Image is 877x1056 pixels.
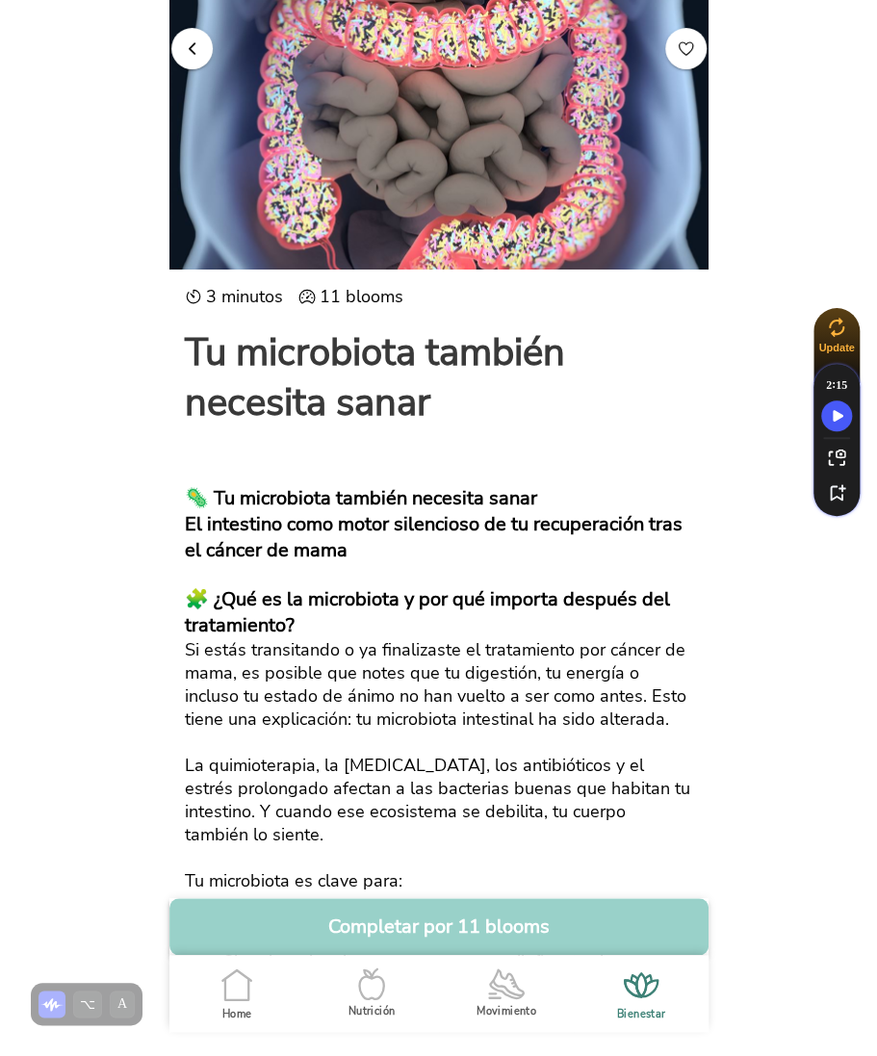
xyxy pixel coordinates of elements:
b: 🧩 ¿Qué es la microbiota y por qué importa después del tratamiento? [185,586,670,638]
ion-label: Home [221,1007,250,1021]
ion-label: Movimiento [477,1004,536,1018]
button: Completar por 11 blooms [169,898,709,955]
ion-label: Nutrición [348,1004,394,1018]
ion-label: Bienestar [616,1007,664,1021]
h1: Tu microbiota también necesita sanar [185,327,693,427]
b: El intestino como motor silencioso de tu recuperación tras el cáncer de mama [185,511,683,563]
ion-label: 3 minutos [185,285,283,308]
b: 🦠 Tu microbiota también necesita sanar [185,485,537,511]
ion-label: 11 blooms [298,285,403,308]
